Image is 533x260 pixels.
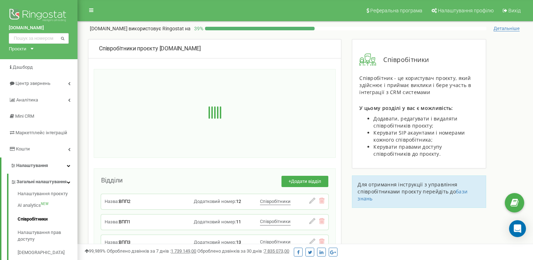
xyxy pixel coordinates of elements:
span: Загальні налаштування [17,179,67,185]
span: Керувати SIP акаунтами і номерами кожного співробітника; [373,129,465,143]
span: використовує Ringostat на [129,26,191,31]
a: Налаштування [1,157,78,174]
span: Налаштування [16,163,48,168]
span: Mini CRM [15,113,34,119]
span: Додавати, редагувати і видаляти співробітників проєкту; [373,115,457,129]
a: AI analyticsNEW [18,199,78,212]
span: Назва: [105,240,119,245]
a: [DEMOGRAPHIC_DATA] [18,246,78,260]
span: Оброблено дзвінків за 30 днів : [197,248,289,254]
span: Додатковий номер: [194,240,236,245]
span: Назва: [105,219,119,224]
a: [DOMAIN_NAME] [9,25,69,31]
span: У цьому розділі у вас є можливість: [359,105,453,111]
span: Налаштування профілю [438,8,494,13]
span: Аналiтика [16,97,38,103]
input: Пошук за номером [9,33,69,44]
span: Назва: [105,199,119,204]
span: Співробітники [376,55,429,64]
span: Співробітники [260,219,291,224]
img: Ringostat logo [9,7,69,25]
p: 39 % [191,25,205,32]
span: Детальніше [494,26,520,31]
a: Співробітники [18,212,78,226]
span: Кошти [16,146,30,151]
span: Співробітники [260,199,291,204]
span: Оброблено дзвінків за 7 днів : [107,248,196,254]
a: бази знань [358,188,467,202]
span: Додатковий номер: [194,219,236,224]
button: +Додати відділ [281,176,328,187]
span: Відділи [101,177,123,184]
span: Дашборд [13,64,33,70]
a: Загальні налаштування [11,174,78,188]
p: [DOMAIN_NAME] [90,25,191,32]
span: ВПП1 [119,219,130,224]
span: Реферальна програма [370,8,422,13]
span: Керувати правами доступу співробітників до проєкту. [373,143,442,157]
span: Співробітники [260,239,291,244]
a: Налаштування прав доступу [18,226,78,246]
span: 12 [236,199,241,204]
span: Для отримання інструкції з управління співробітниками проєкту перейдіть до [358,181,457,195]
div: [DOMAIN_NAME] [99,45,330,53]
span: 99,989% [85,248,106,254]
span: Вихід [508,8,521,13]
span: Додати відділ [291,179,321,184]
div: Проєкти [9,45,26,52]
span: Додатковий номер: [194,199,236,204]
span: ВПП2 [119,199,130,204]
u: 7 835 073,00 [264,248,289,254]
span: Центр звернень [16,81,50,86]
span: ВПП3 [119,240,130,245]
span: Маркетплейс інтеграцій [16,130,67,135]
span: 13 [236,240,241,245]
span: Співробітники проєкту [99,45,158,52]
a: Налаштування проєкту [18,191,78,199]
span: Співробітник - це користувач проєкту, який здійснює і приймає виклики і бере участь в інтеграції ... [359,75,471,95]
span: 11 [236,219,241,224]
div: Open Intercom Messenger [509,220,526,237]
u: 1 739 149,00 [171,248,196,254]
